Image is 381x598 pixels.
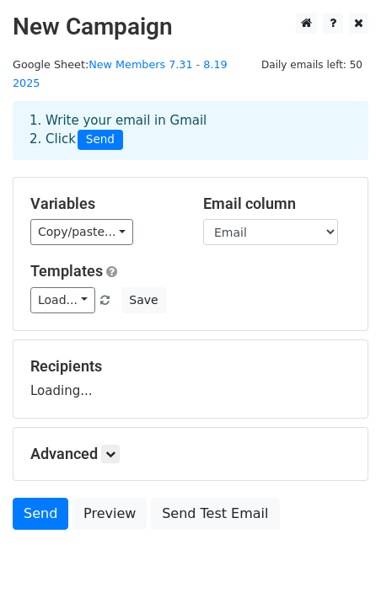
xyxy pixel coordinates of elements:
span: Daily emails left: 50 [255,56,368,74]
a: New Members 7.31 - 8.19 2025 [13,58,228,90]
a: Send [13,498,68,530]
a: Templates [30,262,103,280]
a: Daily emails left: 50 [255,58,368,71]
div: 1. Write your email in Gmail 2. Click [17,111,364,150]
a: Send Test Email [151,498,279,530]
div: Loading... [30,357,351,401]
h5: Email column [203,195,351,213]
span: Send [78,130,123,150]
h5: Advanced [30,445,351,463]
h5: Recipients [30,357,351,376]
h2: New Campaign [13,13,368,41]
h5: Variables [30,195,178,213]
a: Copy/paste... [30,219,133,245]
a: Load... [30,287,95,313]
a: Preview [72,498,147,530]
button: Save [121,287,165,313]
small: Google Sheet: [13,58,228,90]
